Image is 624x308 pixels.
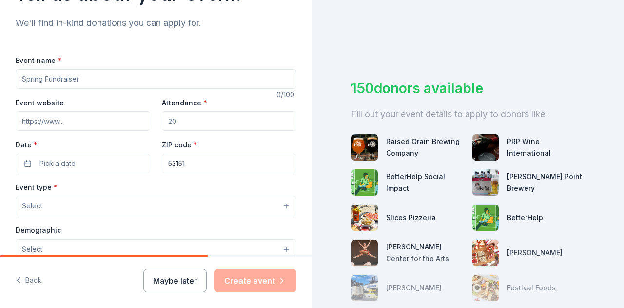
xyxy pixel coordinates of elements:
button: Select [16,196,296,216]
button: Back [16,270,41,291]
span: Select [22,244,42,255]
img: photo for BetterHelp [472,205,499,231]
img: photo for BetterHelp Social Impact [351,169,378,196]
div: BetterHelp [507,212,543,224]
span: Pick a date [39,158,76,169]
label: Attendance [162,98,207,108]
img: photo for Slices Pizzeria [351,205,378,231]
div: [PERSON_NAME] Point Brewery [507,171,585,194]
label: Event website [16,98,64,108]
img: photo for Raised Grain Brewing Company [351,134,378,161]
div: Raised Grain Brewing Company [386,136,464,159]
div: We'll find in-kind donations you can apply for. [16,15,296,31]
label: Event name [16,56,61,65]
input: Spring Fundraiser [16,69,296,89]
button: Select [16,239,296,260]
input: 12345 (U.S. only) [162,154,296,173]
button: Pick a date [16,154,150,173]
label: ZIP code [162,140,197,150]
div: Fill out your event details to apply to donors like: [351,106,585,122]
button: Maybe later [143,269,207,292]
label: Date [16,140,150,150]
div: PRP Wine International [507,136,585,159]
div: BetterHelp Social Impact [386,171,464,194]
label: Demographic [16,226,61,235]
input: https://www... [16,111,150,131]
input: 20 [162,111,296,131]
img: photo for PRP Wine International [472,134,499,161]
div: 150 donors available [351,78,585,99]
div: Slices Pizzeria [386,212,436,224]
label: Event type [16,183,58,192]
div: 0 /100 [276,89,296,101]
span: Select [22,200,42,212]
img: photo for Stevens Point Brewery [472,169,499,196]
